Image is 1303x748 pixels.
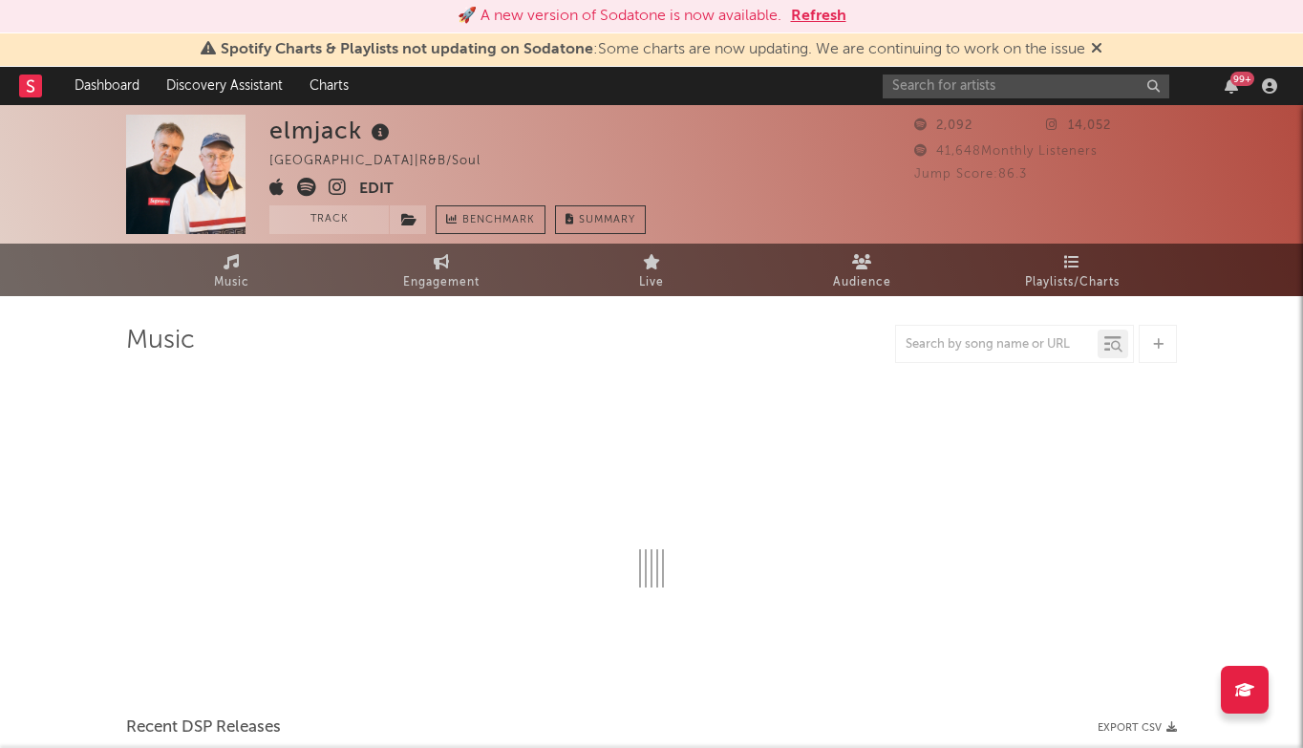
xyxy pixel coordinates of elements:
[1025,271,1120,294] span: Playlists/Charts
[546,244,757,296] a: Live
[403,271,480,294] span: Engagement
[579,215,635,225] span: Summary
[883,75,1169,98] input: Search for artists
[436,205,545,234] a: Benchmark
[833,271,891,294] span: Audience
[896,337,1098,353] input: Search by song name or URL
[462,209,535,232] span: Benchmark
[791,5,846,28] button: Refresh
[914,119,972,132] span: 2,092
[336,244,546,296] a: Engagement
[296,67,362,105] a: Charts
[269,115,395,146] div: elmjack
[1091,42,1102,57] span: Dismiss
[126,244,336,296] a: Music
[221,42,593,57] span: Spotify Charts & Playlists not updating on Sodatone
[126,716,281,739] span: Recent DSP Releases
[914,145,1098,158] span: 41,648 Monthly Listeners
[555,205,646,234] button: Summary
[1230,72,1254,86] div: 99 +
[269,150,502,173] div: [GEOGRAPHIC_DATA] | R&B/Soul
[359,178,394,202] button: Edit
[967,244,1177,296] a: Playlists/Charts
[1225,78,1238,94] button: 99+
[153,67,296,105] a: Discovery Assistant
[1046,119,1111,132] span: 14,052
[458,5,781,28] div: 🚀 A new version of Sodatone is now available.
[221,42,1085,57] span: : Some charts are now updating. We are continuing to work on the issue
[61,67,153,105] a: Dashboard
[269,205,389,234] button: Track
[757,244,967,296] a: Audience
[1098,722,1177,734] button: Export CSV
[639,271,664,294] span: Live
[914,168,1027,181] span: Jump Score: 86.3
[214,271,249,294] span: Music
